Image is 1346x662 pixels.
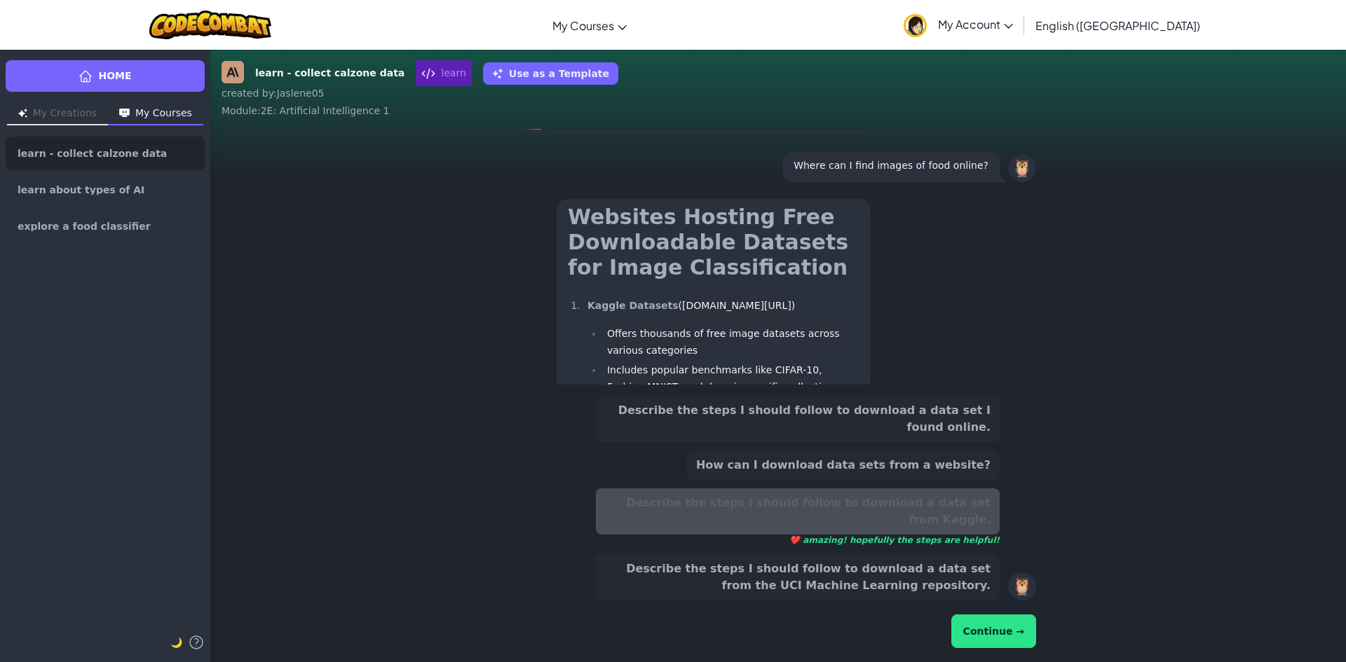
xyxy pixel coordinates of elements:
a: My Courses [545,6,634,44]
a: Home [6,60,205,92]
button: 🌙 [170,634,182,651]
span: ❤️ amazing! hopefully the steps are helpful! [596,535,1000,546]
button: My Courses [108,103,203,125]
button: Continue → [951,614,1036,648]
button: Use as a Template [483,62,618,85]
div: Module : 2E: Artificial Intelligence 1 [222,104,1335,118]
img: Icon [119,109,130,118]
div: 🦉 [1008,572,1036,600]
img: Claude [222,61,244,83]
span: 🌙 [170,637,182,648]
button: Describe the steps I should follow to download a data set I found online. [596,396,1000,442]
h1: Websites Hosting Free Downloadable Datasets for Image Classification [568,205,859,280]
span: explore a food classifier [18,221,151,231]
strong: learn - collect calzone data [255,66,405,81]
div: 🦉 [1008,154,1036,182]
button: My Creations [7,103,108,125]
span: Home [98,69,131,83]
img: CodeCombat logo [149,11,272,39]
p: ([DOMAIN_NAME][URL]) [587,297,859,314]
a: English ([GEOGRAPHIC_DATA]) [1028,6,1207,44]
img: Icon [18,109,27,118]
strong: Kaggle Datasets [587,300,679,311]
a: learn about types of AI [6,173,205,207]
span: English ([GEOGRAPHIC_DATA]) [1035,18,1200,33]
li: Offers thousands of free image datasets across various categories [603,325,859,359]
span: learn about types of AI [18,185,144,195]
button: Describe the steps I should follow to download a data set from the UCI Machine Learning repository. [596,554,1000,600]
span: learn [416,60,471,86]
span: My Courses [552,18,614,33]
span: created by : Jaslene05 [222,88,324,99]
a: learn - collect calzone data [6,137,205,170]
a: My Account [897,3,1020,47]
a: explore a food classifier [6,209,205,243]
li: Includes popular benchmarks like CIFAR-10, Fashion MNIST, and domain-specific collections [603,361,859,395]
img: avatar [904,14,927,37]
span: learn - collect calzone data [18,149,167,158]
button: How can I download data sets from a website? [687,450,1000,480]
p: Where can I find images of food online? [794,157,988,174]
span: My Account [938,17,1013,32]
